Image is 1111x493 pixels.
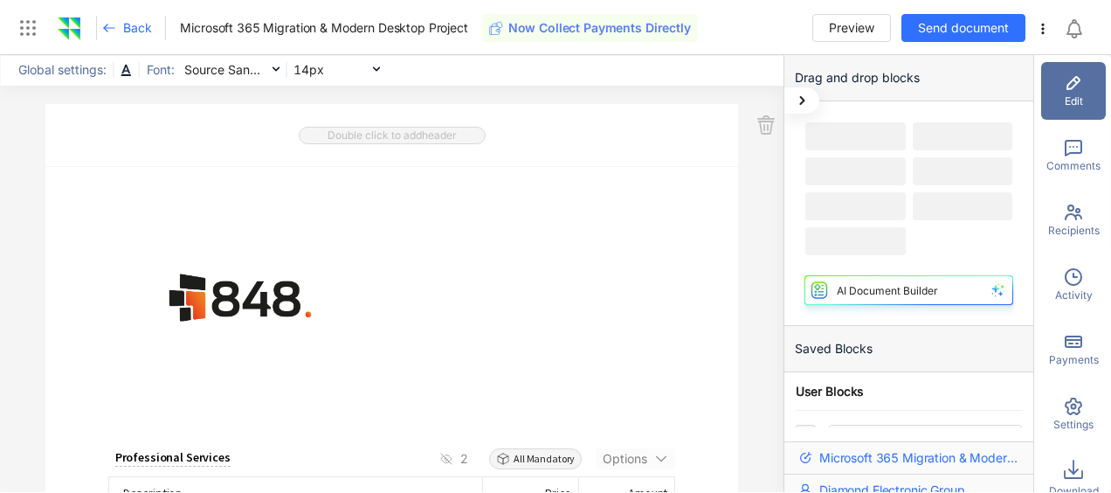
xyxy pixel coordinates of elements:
div: Saved Blocks [784,326,1033,372]
div: Settings [1041,385,1106,443]
div: Comments [1041,127,1106,184]
span: Preview [829,18,874,38]
span: Microsoft 365 Migration & Modern Desktop Project [819,449,1019,467]
span: Font: [141,60,179,80]
span: 14px [293,57,380,83]
span: Now Collect Payments Directly [508,19,691,37]
span: Edit [1065,94,1083,109]
span: User Blocks [796,383,864,400]
span: Payments [1049,352,1099,368]
div: Edit [1041,62,1106,120]
div: Activity [1041,256,1106,314]
span: Back [123,19,151,37]
button: Preview [812,14,891,42]
div: Recipients [1041,191,1106,249]
span: Send document [918,18,1009,38]
span: Double click to add header [299,127,486,144]
div: Professional Services [115,448,231,467]
button: Send document [901,14,1025,42]
span: Source Sans Pro [183,57,279,83]
span: Settings [1053,417,1094,433]
span: Comments [1046,158,1101,174]
button: filter [795,425,816,446]
img: Zomentum Logo [56,16,82,42]
span: Activity [1055,288,1093,303]
div: Drag and drop blocks [784,55,1033,101]
span: Microsoft 365 Migration & Modern Desktop Project [180,19,467,37]
span: All Mandatory [489,448,582,469]
button: Options [596,448,675,469]
span: Global settings: [12,60,111,80]
span: Recipients [1048,223,1100,239]
div: Payments [1041,321,1106,378]
button: Now Collect Payments Directly [482,14,698,42]
div: AI Document Builder [837,284,938,297]
div: Notifications [1064,8,1099,48]
button: 2 [432,448,475,469]
span: Options [603,449,647,469]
